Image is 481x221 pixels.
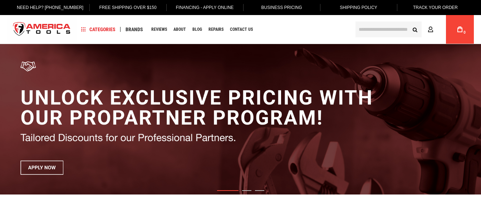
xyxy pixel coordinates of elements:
[205,25,227,34] a: Repairs
[7,16,77,43] img: America Tools
[408,23,422,36] button: Search
[81,27,116,32] span: Categories
[151,27,167,32] span: Reviews
[192,27,202,32] span: Blog
[230,27,253,32] span: Contact Us
[453,15,467,44] a: 0
[463,30,466,34] span: 0
[340,5,377,10] span: Shipping Policy
[208,27,224,32] span: Repairs
[126,27,143,32] span: Brands
[78,25,119,34] a: Categories
[148,25,170,34] a: Reviews
[189,25,205,34] a: Blog
[227,25,256,34] a: Contact Us
[122,25,146,34] a: Brands
[7,16,77,43] a: store logo
[173,27,186,32] span: About
[170,25,189,34] a: About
